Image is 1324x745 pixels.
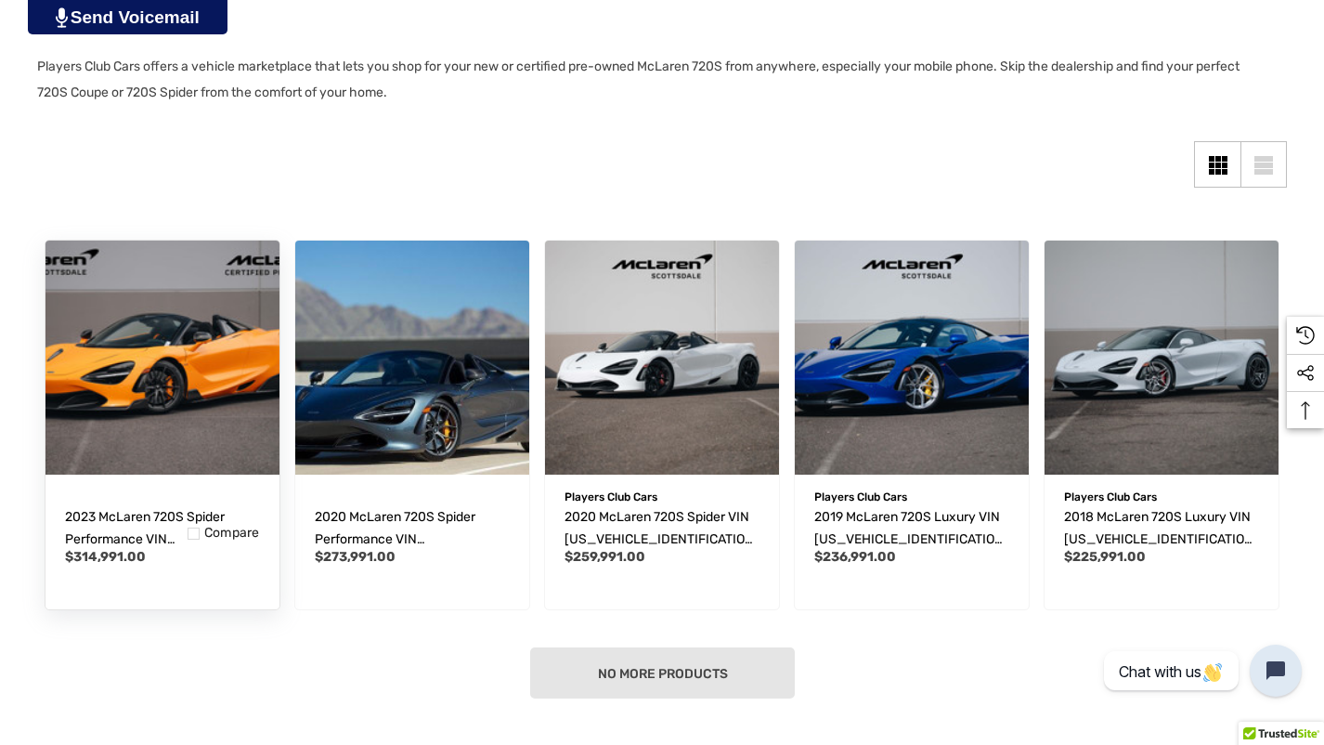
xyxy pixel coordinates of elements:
[565,485,759,509] p: Players Club Cars
[45,241,279,475] a: 2023 McLaren 720S Spider Performance VIN SBM14FCA1PW007120,$314,991.00
[315,549,396,565] span: $273,991.00
[65,509,254,592] span: 2023 McLaren 720S Spider Performance VIN [US_VEHICLE_IDENTIFICATION_NUMBER]
[814,549,896,565] span: $236,991.00
[1296,326,1315,345] svg: Recently Viewed
[795,241,1029,475] a: 2019 McLaren 720S Luxury VIN SBM14DCA5KW002497,$236,991.00
[295,241,529,475] img: For Sale 2020 McLaren 720S Spider Performance VIN SBM14FCA1LW005071
[795,241,1029,475] img: For Sale 2019 McLaren 720S Luxury VIN SBM14DCA5KW002497
[37,647,1287,699] nav: pagination
[65,549,146,565] span: $314,991.00
[315,506,510,551] a: 2020 McLaren 720S Spider Performance VIN SBM14FCA1LW005071,$273,991.00
[65,506,260,551] a: 2023 McLaren 720S Spider Performance VIN SBM14FCA1PW007120,$314,991.00
[565,549,645,565] span: $259,991.00
[814,485,1009,509] p: Players Club Cars
[1064,509,1253,569] span: 2018 McLaren 720S Luxury VIN [US_VEHICLE_IDENTIFICATION_NUMBER]
[56,7,68,28] img: PjwhLS0gR2VuZXJhdG9yOiBHcmF2aXQuaW8gLS0+PHN2ZyB4bWxucz0iaHR0cDovL3d3dy53My5vcmcvMjAwMC9zdmciIHhtb...
[295,241,529,475] a: 2020 McLaren 720S Spider Performance VIN SBM14FCA1LW005071,$273,991.00
[1296,364,1315,383] svg: Social Media
[565,506,759,551] a: 2020 McLaren 720S Spider VIN SBM14FCAXLW004534,$259,991.00
[545,241,779,475] img: For Sale 2020 McLaren 720S Spider VIN SBM14FCAXLW004534
[814,506,1009,551] a: 2019 McLaren 720S Luxury VIN SBM14DCA5KW002497,$236,991.00
[814,509,1004,569] span: 2019 McLaren 720S Luxury VIN [US_VEHICLE_IDENTIFICATION_NUMBER]
[37,9,1268,43] h1: 720S
[1194,141,1240,188] a: Grid View
[545,241,779,475] a: 2020 McLaren 720S Spider VIN SBM14FCAXLW004534,$259,991.00
[33,229,291,486] img: For Sale 2023 McLaren 720S Spider Performance VIN SBM14FCA1PW007120
[1287,401,1324,420] svg: Top
[1045,241,1279,475] img: For Sale 2018 McLaren 720S Luxury VIN SBM14DCA6JW000403
[1064,549,1146,565] span: $225,991.00
[1240,141,1287,188] a: List View
[204,525,260,542] span: Compare
[315,509,504,592] span: 2020 McLaren 720S Spider Performance VIN [US_VEHICLE_IDENTIFICATION_NUMBER]
[1045,241,1279,475] a: 2018 McLaren 720S Luxury VIN SBM14DCA6JW000403,$225,991.00
[37,54,1268,106] p: Players Club Cars offers a vehicle marketplace that lets you shop for your new or certified pre-o...
[565,509,754,569] span: 2020 McLaren 720S Spider VIN [US_VEHICLE_IDENTIFICATION_NUMBER]
[1064,506,1259,551] a: 2018 McLaren 720S Luxury VIN SBM14DCA6JW000403,$225,991.00
[1064,485,1259,509] p: Players Club Cars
